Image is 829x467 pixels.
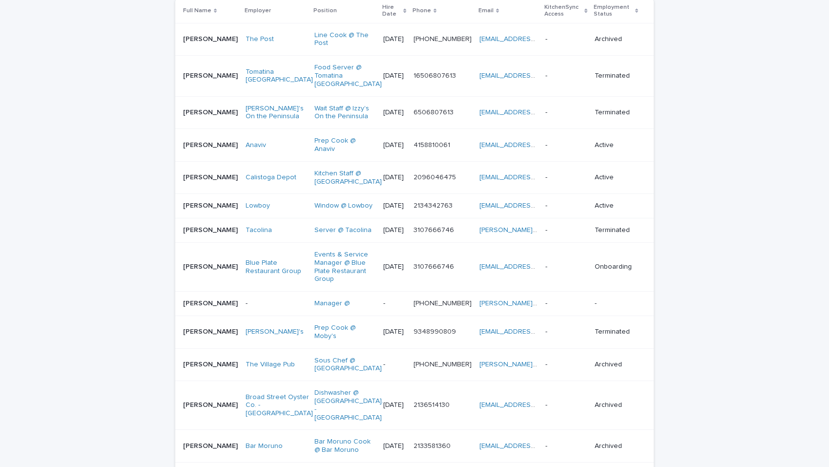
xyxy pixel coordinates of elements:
a: Food Server @ Tomatina [GEOGRAPHIC_DATA] [314,64,382,88]
p: [DATE] [383,173,406,182]
p: Paola Novoa Hupf [183,224,240,234]
a: The Village Pub [246,361,295,369]
a: 16506807613 [414,72,456,79]
a: Anaviv [246,141,266,149]
tr: [PERSON_NAME][PERSON_NAME] [PERSON_NAME]'s On the Peninsula Wait Staff @ Izzy's On the Peninsula ... [175,96,654,129]
p: Active [595,141,638,149]
tr: [PERSON_NAME][PERSON_NAME] Calistoga Depot Kitchen Staff @ [GEOGRAPHIC_DATA] [DATE]2096046475 [EM... [175,161,654,194]
p: Active [595,202,638,210]
a: Line Cook @ The Post [314,31,375,48]
p: Terminated [595,226,638,234]
p: - [545,202,587,210]
a: [EMAIL_ADDRESS][DOMAIN_NAME] [479,142,590,149]
p: [PERSON_NAME] [183,139,240,149]
p: [DATE] [383,226,406,234]
p: Position [313,5,337,16]
p: Employer [245,5,271,16]
p: - [595,299,638,308]
p: [PERSON_NAME] [183,440,240,450]
p: [DATE] [383,202,406,210]
p: - [545,442,587,450]
p: [DATE] [383,35,406,43]
p: Archived [595,361,638,369]
p: Archived [595,35,638,43]
a: [PHONE_NUMBER] [414,300,472,307]
p: Email [478,5,494,16]
a: [EMAIL_ADDRESS][DOMAIN_NAME] [479,202,590,209]
p: Terminated [595,328,638,336]
p: Hire Date [382,2,401,20]
p: Onboarding [595,263,638,271]
p: - [545,173,587,182]
p: - [545,361,587,369]
a: [EMAIL_ADDRESS][DOMAIN_NAME] [479,36,590,42]
a: The Post [246,35,274,43]
tr: [PERSON_NAME][PERSON_NAME] The Post Line Cook @ The Post [DATE][PHONE_NUMBER] [EMAIL_ADDRESS][DOM... [175,23,654,56]
tr: [PERSON_NAME][PERSON_NAME] Lowboy Window @ Lowboy [DATE]2134342763 [EMAIL_ADDRESS][DOMAIN_NAME] -... [175,194,654,218]
a: 3107666746 [414,227,454,233]
a: 2096046475 [414,174,456,181]
a: [PHONE_NUMBER] [414,36,472,42]
p: Active [595,173,638,182]
tr: [PERSON_NAME][PERSON_NAME] Tacolina Server @ Tacolina [DATE]3107666746 [PERSON_NAME][EMAIL_ADDRES... [175,218,654,243]
a: Wait Staff @ Izzy's On the Peninsula [314,105,375,121]
a: Bar Moruno [246,442,283,450]
a: Dishwasher @ [GEOGRAPHIC_DATA]. - [GEOGRAPHIC_DATA] [314,389,383,422]
a: Bar Moruno Cook @ Bar Moruno [314,438,375,454]
p: [PERSON_NAME] [183,70,240,80]
p: - [545,263,587,271]
tr: [PERSON_NAME][PERSON_NAME] -Manager @ -[PHONE_NUMBER] [PERSON_NAME][EMAIL_ADDRESS][DOMAIN_NAME] -- [175,292,654,316]
a: 2134342763 [414,202,453,209]
tr: [PERSON_NAME][PERSON_NAME] The Village Pub Sous Chef @ [GEOGRAPHIC_DATA] -[PHONE_NUMBER] [PERSON_... [175,348,654,381]
p: Terminated [595,72,638,80]
a: Events & Service Manager @ Blue Plate Restaurant Group [314,251,375,283]
p: [DATE] [383,328,406,336]
a: [PERSON_NAME][EMAIL_ADDRESS][PERSON_NAME][DOMAIN_NAME] [479,361,696,368]
a: Calistoga Depot [246,173,296,182]
a: 2136514130 [414,402,450,408]
a: [PERSON_NAME][EMAIL_ADDRESS][DOMAIN_NAME] [479,227,643,233]
p: Phone [413,5,431,16]
p: [PERSON_NAME] [183,106,240,117]
p: Archived [595,442,638,450]
tr: [PERSON_NAME][PERSON_NAME] [PERSON_NAME]'s Prep Cook @ Moby's [DATE]9348990809 [EMAIL_ADDRESS][DO... [175,316,654,348]
a: [PERSON_NAME]'s [246,328,304,336]
p: Employment Status [594,2,633,20]
p: [DATE] [383,141,406,149]
a: [EMAIL_ADDRESS][DOMAIN_NAME] [479,72,590,79]
tr: [PERSON_NAME][PERSON_NAME] Tomatina [GEOGRAPHIC_DATA] Food Server @ Tomatina [GEOGRAPHIC_DATA] [D... [175,56,654,96]
a: Prep Cook @ Anaviv [314,137,375,153]
tr: [PERSON_NAME][PERSON_NAME] Blue Plate Restaurant Group Events & Service Manager @ Blue Plate Rest... [175,242,654,291]
p: - [545,226,587,234]
p: - [246,299,307,308]
a: Tacolina [246,226,272,234]
a: 6506807613 [414,109,454,116]
a: 2133581360 [414,443,451,449]
a: Tomatina [GEOGRAPHIC_DATA] [246,68,313,85]
a: Lowboy [246,202,270,210]
p: [PERSON_NAME] [183,297,240,308]
tr: [PERSON_NAME][PERSON_NAME] Anaviv Prep Cook @ Anaviv [DATE]4158810061 [EMAIL_ADDRESS][DOMAIN_NAME... [175,129,654,162]
p: - [545,108,587,117]
p: - [545,141,587,149]
a: [EMAIL_ADDRESS][DOMAIN_NAME] [479,402,590,408]
tr: [PERSON_NAME][PERSON_NAME] Broad Street Oyster Co. - [GEOGRAPHIC_DATA] Dishwasher @ [GEOGRAPHIC_D... [175,381,654,430]
p: - [545,35,587,43]
a: [PHONE_NUMBER] [414,361,472,368]
a: Manager @ [314,299,350,308]
p: [DATE] [383,72,406,80]
p: [PERSON_NAME] [183,359,240,369]
tr: [PERSON_NAME][PERSON_NAME] Bar Moruno Bar Moruno Cook @ Bar Moruno [DATE]2133581360 [EMAIL_ADDRES... [175,430,654,463]
a: Kitchen Staff @ [GEOGRAPHIC_DATA] [314,170,382,186]
a: [PERSON_NAME]'s On the Peninsula [246,105,307,121]
p: [PERSON_NAME] [183,326,240,336]
a: Window @ Lowboy [314,202,373,210]
p: Paola Novoa Hupf [183,261,240,271]
a: 9348990809 [414,328,456,335]
p: [PERSON_NAME] [183,171,240,182]
p: [DATE] [383,401,406,409]
p: - [545,401,587,409]
p: [PERSON_NAME] [183,33,240,43]
p: Archived [595,401,638,409]
p: KitchenSync Access [544,2,582,20]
